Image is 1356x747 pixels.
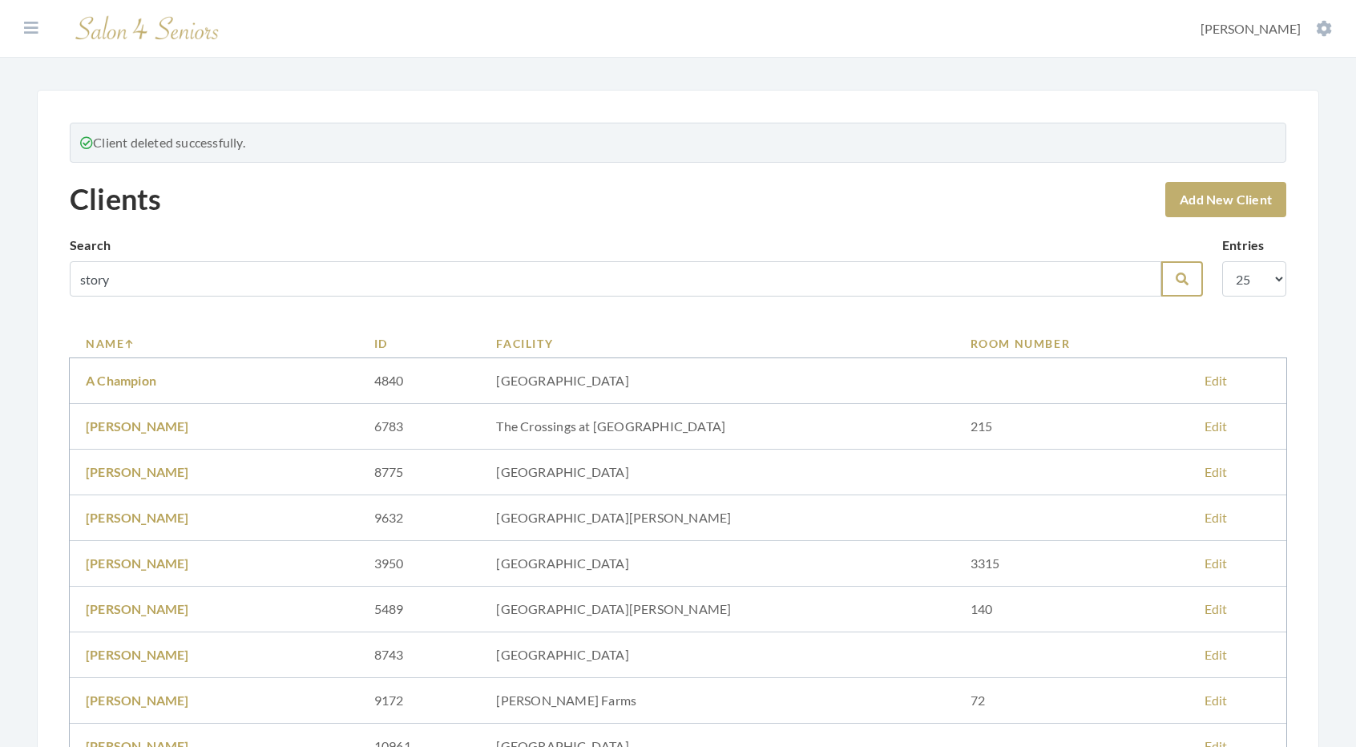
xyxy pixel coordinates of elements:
td: 5489 [358,587,481,632]
td: 8743 [358,632,481,678]
td: 6783 [358,404,481,450]
a: Room Number [971,335,1172,352]
td: [GEOGRAPHIC_DATA][PERSON_NAME] [480,587,954,632]
td: [GEOGRAPHIC_DATA] [480,541,954,587]
div: Client deleted successfully. [70,123,1286,163]
td: 8775 [358,450,481,495]
td: 9172 [358,678,481,724]
td: [GEOGRAPHIC_DATA][PERSON_NAME] [480,495,954,541]
td: 9632 [358,495,481,541]
a: Add New Client [1165,182,1286,217]
button: [PERSON_NAME] [1196,20,1337,38]
a: Edit [1205,418,1228,434]
a: [PERSON_NAME] [86,418,189,434]
td: 3315 [954,541,1189,587]
label: Search [70,236,111,255]
a: Facility [496,335,938,352]
a: Edit [1205,464,1228,479]
a: [PERSON_NAME] [86,555,189,571]
td: [GEOGRAPHIC_DATA] [480,632,954,678]
a: [PERSON_NAME] [86,601,189,616]
td: The Crossings at [GEOGRAPHIC_DATA] [480,404,954,450]
td: 3950 [358,541,481,587]
a: Edit [1205,555,1228,571]
input: Search by name, facility or room number [70,261,1161,297]
a: Edit [1205,647,1228,662]
a: [PERSON_NAME] [86,692,189,708]
span: [PERSON_NAME] [1201,21,1301,36]
a: [PERSON_NAME] [86,510,189,525]
a: Edit [1205,601,1228,616]
a: Edit [1205,510,1228,525]
td: 72 [954,678,1189,724]
td: [GEOGRAPHIC_DATA] [480,450,954,495]
a: Name [86,335,342,352]
td: [PERSON_NAME] Farms [480,678,954,724]
a: ID [374,335,465,352]
a: Edit [1205,373,1228,388]
td: 4840 [358,358,481,404]
a: Edit [1205,692,1228,708]
td: 215 [954,404,1189,450]
td: 140 [954,587,1189,632]
img: Salon 4 Seniors [67,10,228,47]
td: [GEOGRAPHIC_DATA] [480,358,954,404]
a: [PERSON_NAME] [86,464,189,479]
a: A Champion [86,373,156,388]
label: Entries [1222,236,1264,255]
a: [PERSON_NAME] [86,647,189,662]
h1: Clients [70,182,161,216]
